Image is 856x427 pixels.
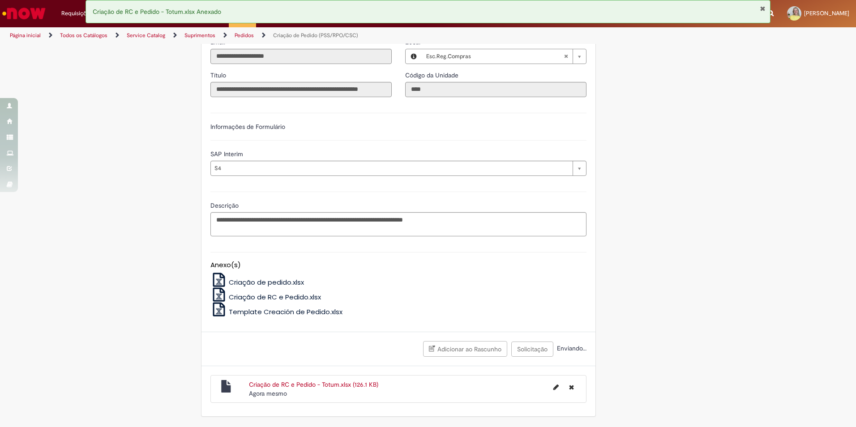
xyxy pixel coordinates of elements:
[60,32,107,39] a: Todos os Catálogos
[61,9,93,18] span: Requisições
[93,8,221,16] span: Criação de RC e Pedido - Totum.xlsx Anexado
[406,49,422,64] button: Local, Visualizar este registro Esc.Reg.Compras
[249,389,287,397] span: Agora mesmo
[804,9,849,17] span: [PERSON_NAME]
[210,307,343,316] a: Template Creación de Pedido.xlsx
[210,278,304,287] a: Criação de pedido.xlsx
[210,123,285,131] label: Informações de Formulário
[210,71,228,79] span: Somente leitura - Título
[229,278,304,287] span: Criação de pedido.xlsx
[564,380,579,394] button: Excluir Criação de RC e Pedido - Totum.xlsx
[229,307,342,316] span: Template Creación de Pedido.xlsx
[1,4,47,22] img: ServiceNow
[210,38,227,46] span: Somente leitura - Email
[249,380,378,389] a: Criação de RC e Pedido - Totum.xlsx (126.1 KB)
[548,380,564,394] button: Editar nome de arquivo Criação de RC e Pedido - Totum.xlsx
[210,150,245,158] span: SAP Interim
[235,32,254,39] a: Pedidos
[559,49,573,64] abbr: Limpar campo Local
[214,161,568,175] span: S4
[229,292,321,302] span: Criação de RC e Pedido.xlsx
[426,49,564,64] span: Esc.Reg.Compras
[210,261,586,269] h5: Anexo(s)
[249,389,287,397] time: 30/09/2025 13:56:33
[210,201,240,209] span: Descrição
[210,49,392,64] input: Email
[422,49,586,64] a: Esc.Reg.ComprasLimpar campo Local
[405,71,460,80] label: Somente leitura - Código da Unidade
[555,344,586,352] span: Enviando...
[405,71,460,79] span: Somente leitura - Código da Unidade
[7,27,564,44] ul: Trilhas de página
[210,292,321,302] a: Criação de RC e Pedido.xlsx
[210,82,392,97] input: Título
[184,32,215,39] a: Suprimentos
[405,82,586,97] input: Código da Unidade
[127,32,165,39] a: Service Catalog
[760,5,766,12] button: Fechar Notificação
[210,212,586,236] textarea: Descrição
[273,32,358,39] a: Criação de Pedido (PSS/RPO/CSC)
[10,32,41,39] a: Página inicial
[405,38,422,46] span: Local
[210,71,228,80] label: Somente leitura - Título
